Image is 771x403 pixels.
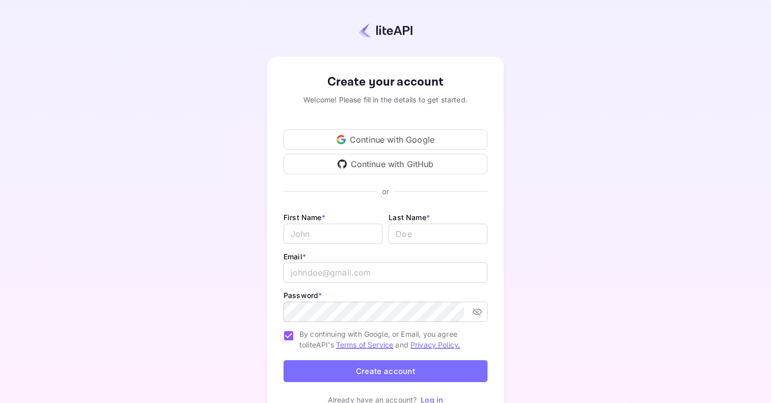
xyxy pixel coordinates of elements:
input: johndoe@gmail.com [284,262,487,283]
div: Continue with Google [284,129,487,150]
input: John [284,224,382,244]
label: Password [284,291,322,300]
span: By continuing with Google, or Email, you agree to liteAPI's and [299,329,479,350]
label: Last Name [389,213,430,222]
div: Continue with GitHub [284,154,487,174]
input: Doe [389,224,487,244]
a: Terms of Service [336,340,393,349]
img: liteapi [358,23,413,38]
button: toggle password visibility [468,303,486,321]
a: Privacy Policy. [410,340,460,349]
button: Create account [284,360,487,382]
div: Create your account [284,73,487,91]
label: Email [284,252,306,261]
label: First Name [284,213,325,222]
div: Welcome! Please fill in the details to get started. [284,94,487,105]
